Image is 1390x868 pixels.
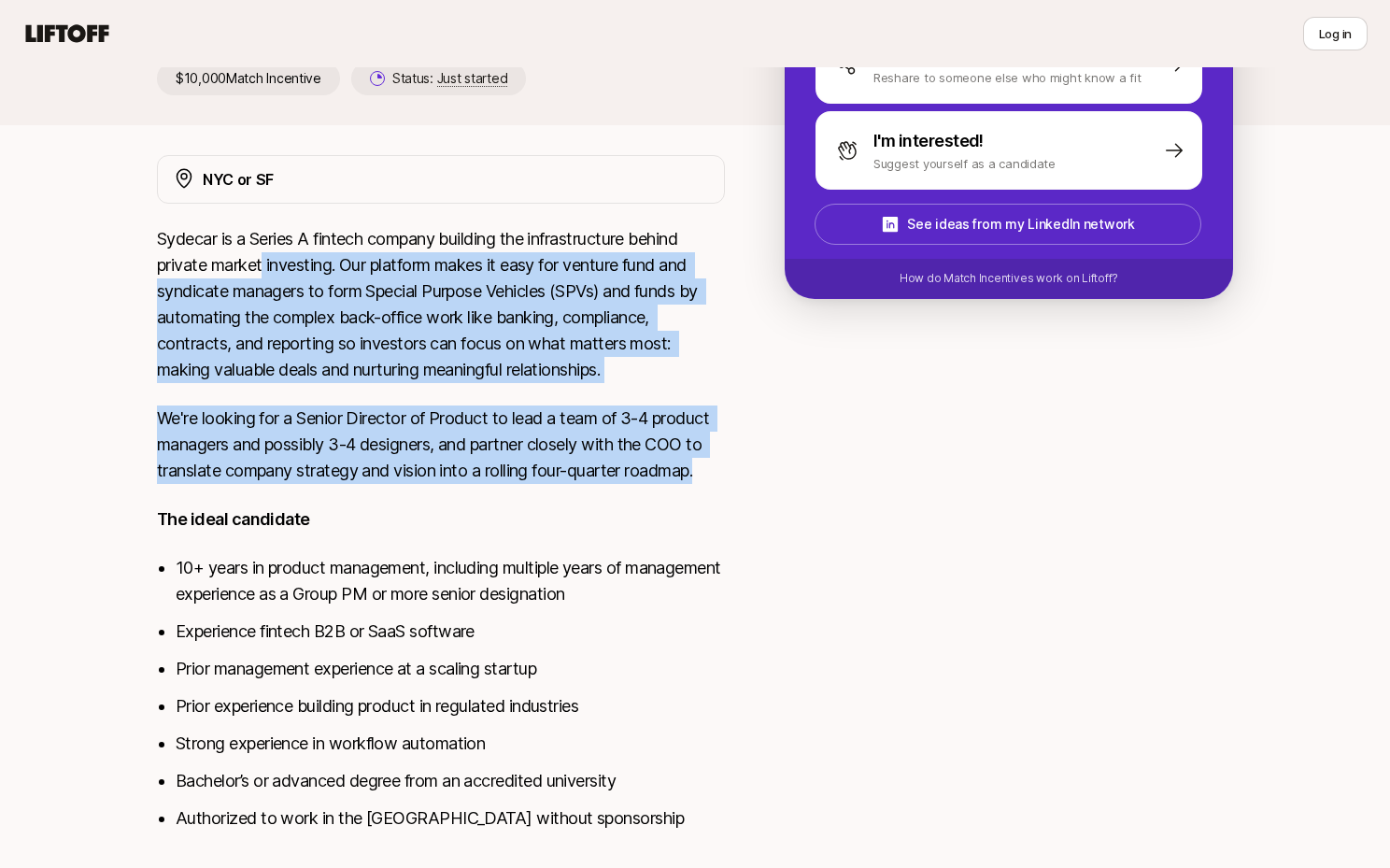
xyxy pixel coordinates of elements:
li: 10+ years in product management, including multiple years of management experience as a Group PM ... [176,555,725,607]
p: We're looking for a Senior Director of Product to lead a team of 3-4 product managers and possibl... [157,406,725,484]
li: Prior management experience at a scaling startup [176,656,725,682]
p: Reshare to someone else who might know a fit [873,68,1142,87]
button: Log in [1303,17,1368,50]
p: How do Match Incentives work on Liftoff? [900,270,1118,287]
p: $10,000 Match Incentive [157,62,340,95]
li: Experience fintech B2B or SaaS software [176,619,725,645]
p: Suggest yourself as a candidate [873,154,1056,173]
strong: The ideal candidate [157,509,310,529]
p: NYC or SF [203,167,274,192]
li: Prior experience building product in regulated industries [176,693,725,719]
span: Just started [437,70,508,87]
p: Sydecar is a Series A fintech company building the infrastructure behind private market investing... [157,226,725,383]
li: Authorized to work in the [GEOGRAPHIC_DATA] without sponsorship [176,805,725,832]
li: Bachelor’s or advanced degree from an accredited university [176,768,725,794]
p: I'm interested! [873,128,984,154]
li: Strong experience in workflow automation [176,731,725,757]
p: Status: [392,67,507,90]
button: See ideas from my LinkedIn network [815,204,1201,245]
p: See ideas from my LinkedIn network [907,213,1134,235]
